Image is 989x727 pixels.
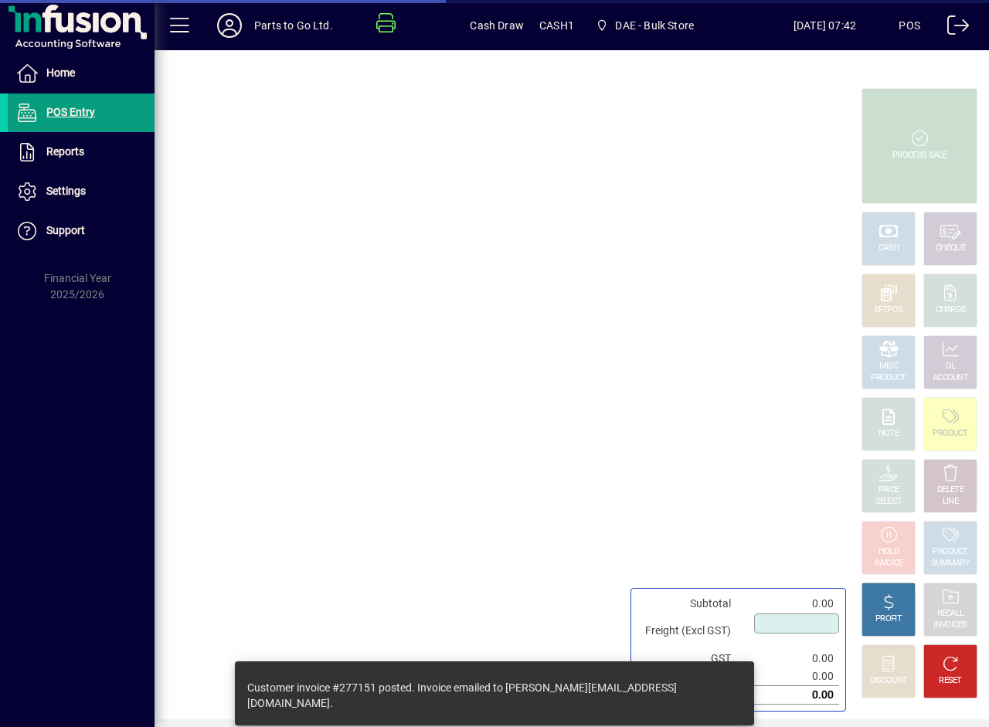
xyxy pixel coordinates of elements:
[254,13,333,38] div: Parts to Go Ltd.
[936,243,965,254] div: CHEQUE
[937,608,964,620] div: RECALL
[590,12,700,39] span: DAE - Bulk Store
[8,172,155,211] a: Settings
[637,613,746,650] td: Freight (Excl GST)
[746,650,839,668] td: 0.00
[8,133,155,172] a: Reports
[46,106,95,118] span: POS Entry
[637,595,746,613] td: Subtotal
[936,304,966,316] div: CHARGE
[746,595,839,613] td: 0.00
[943,496,958,508] div: LINE
[46,224,85,236] span: Support
[46,145,84,158] span: Reports
[933,546,967,558] div: PRODUCT
[946,361,956,372] div: GL
[899,13,920,38] div: POS
[637,650,746,668] td: GST
[615,13,694,38] span: DAE - Bulk Store
[875,304,903,316] div: EFTPOS
[870,675,907,687] div: DISCOUNT
[879,428,899,440] div: NOTE
[933,428,967,440] div: PRODUCT
[933,372,968,384] div: ACCOUNT
[746,686,839,705] td: 0.00
[470,13,524,38] span: Cash Draw
[875,496,902,508] div: SELECT
[939,675,962,687] div: RESET
[8,212,155,250] a: Support
[879,546,899,558] div: HOLD
[746,668,839,686] td: 0.00
[751,13,899,38] span: [DATE] 07:42
[871,372,906,384] div: PRODUCT
[46,66,75,79] span: Home
[879,243,899,254] div: CASH
[46,185,86,197] span: Settings
[879,361,898,372] div: MISC
[933,620,967,631] div: INVOICES
[875,613,902,625] div: PROFIT
[205,12,254,39] button: Profile
[874,558,902,569] div: INVOICE
[892,150,947,161] div: PROCESS SALE
[936,3,970,53] a: Logout
[247,680,726,711] div: Customer invoice #277151 posted. Invoice emailed to [PERSON_NAME][EMAIL_ADDRESS][DOMAIN_NAME].
[879,484,899,496] div: PRICE
[539,13,574,38] span: CASH1
[931,558,970,569] div: SUMMARY
[8,54,155,93] a: Home
[937,484,964,496] div: DELETE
